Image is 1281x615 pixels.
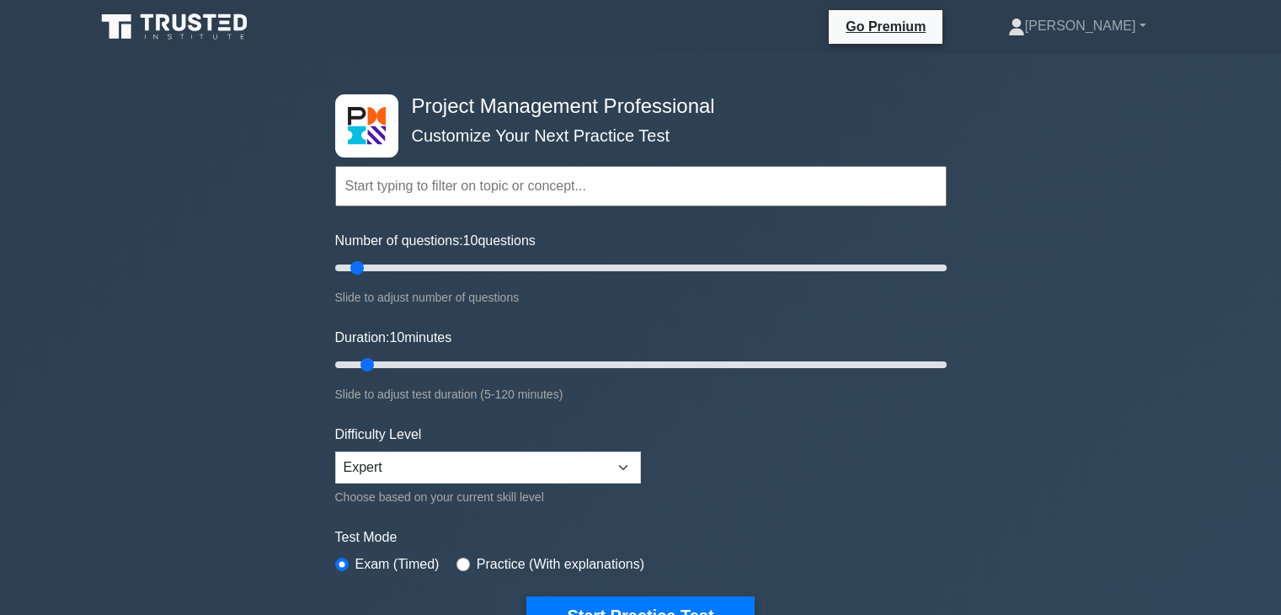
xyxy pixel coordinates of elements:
label: Number of questions: questions [335,231,536,251]
span: 10 [463,233,478,248]
label: Exam (Timed) [355,554,440,575]
div: Slide to adjust test duration (5-120 minutes) [335,384,947,404]
a: [PERSON_NAME] [968,9,1187,43]
a: Go Premium [835,16,936,37]
label: Duration: minutes [335,328,452,348]
label: Difficulty Level [335,425,422,445]
input: Start typing to filter on topic or concept... [335,166,947,206]
label: Test Mode [335,527,947,548]
div: Slide to adjust number of questions [335,287,947,307]
span: 10 [389,330,404,345]
label: Practice (With explanations) [477,554,644,575]
h4: Project Management Professional [405,94,864,119]
div: Choose based on your current skill level [335,487,641,507]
